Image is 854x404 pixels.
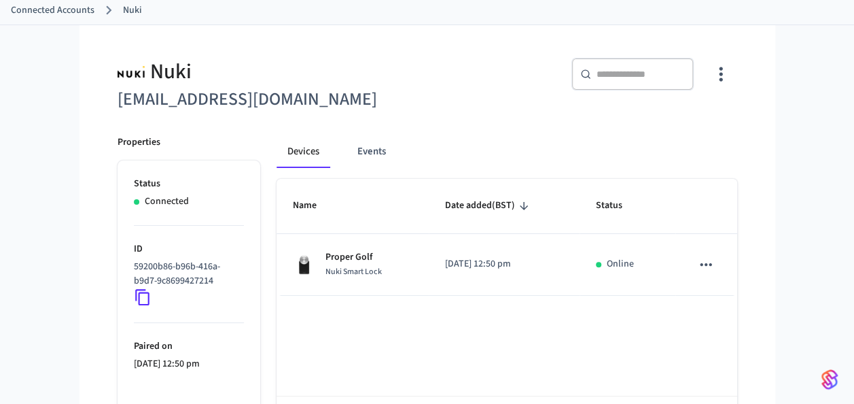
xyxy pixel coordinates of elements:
p: Status [134,177,244,191]
p: Paired on [134,339,244,354]
button: Events [346,135,397,168]
p: ID [134,242,244,256]
p: Proper Golf [325,250,382,265]
a: Nuki [123,3,142,18]
table: sticky table [277,179,737,296]
img: Nuki Smart Lock 3.0 Pro Black, Front [293,254,315,275]
p: Connected [145,195,189,209]
div: Nuki [118,58,419,86]
p: [DATE] 12:50 pm [134,357,244,371]
span: Name [293,195,334,216]
p: [DATE] 12:50 pm [445,257,563,271]
span: Date added(BST) [445,195,533,216]
h6: [EMAIL_ADDRESS][DOMAIN_NAME] [118,86,419,114]
span: Nuki Smart Lock [325,266,382,277]
p: 59200b86-b96b-416a-b9d7-9c8699427214 [134,260,238,288]
img: Nuki Logo, Square [118,58,145,86]
p: Online [607,257,634,271]
button: Devices [277,135,330,168]
a: Connected Accounts [11,3,94,18]
img: SeamLogoGradient.69752ec5.svg [821,369,838,390]
span: Status [596,195,640,216]
div: connected account tabs [277,135,737,168]
p: Properties [118,135,160,150]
